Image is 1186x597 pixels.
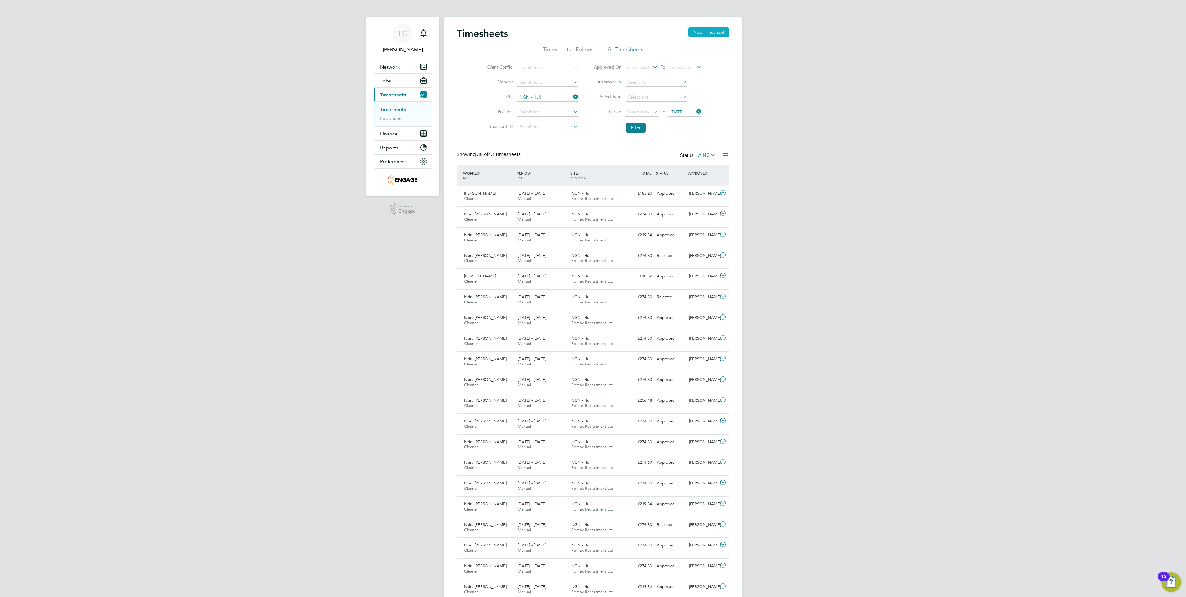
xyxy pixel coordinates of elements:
[477,151,488,157] span: 30 of
[622,271,654,281] div: £18.32
[464,501,507,506] span: Nkiru [PERSON_NAME]
[654,396,687,406] div: Approved
[622,499,654,509] div: £219.84
[687,209,719,219] div: [PERSON_NAME]
[464,506,478,512] span: Cleaner
[464,589,478,595] span: Cleaner
[485,64,513,70] label: Client Config
[654,209,687,219] div: Approved
[640,170,651,175] span: TOTAL
[654,582,687,592] div: Approved
[654,292,687,302] div: Rejected
[622,520,654,530] div: £274.80
[398,209,416,214] span: Engage
[704,152,709,158] span: 43
[518,563,546,568] span: [DATE] - [DATE]
[374,60,432,73] button: Network
[518,506,531,512] span: Manual
[654,271,687,281] div: Approved
[571,563,591,568] span: NGN - Hull
[518,336,546,341] span: [DATE] - [DATE]
[380,92,406,98] span: Timesheets
[464,527,478,533] span: Cleaner
[530,170,531,175] span: /
[571,299,613,305] span: Romax Recruitment Ltd
[464,377,507,382] span: Nkiru [PERSON_NAME]
[687,251,719,261] div: [PERSON_NAME]
[571,211,591,217] span: NGN - Hull
[687,561,719,571] div: [PERSON_NAME]
[464,542,507,548] span: Nkiru [PERSON_NAME]
[654,540,687,551] div: Approved
[571,584,591,589] span: NGN - Hull
[464,196,478,201] span: Cleaner
[571,237,613,243] span: Romax Recruitment Ltd
[622,230,654,240] div: £219.84
[366,17,439,196] nav: Main navigation
[571,320,613,325] span: Romax Recruitment Ltd
[464,398,507,403] span: Nkiru [PERSON_NAME]
[654,188,687,199] div: Approved
[571,191,591,196] span: NGN - Hull
[571,424,613,429] span: Romax Recruitment Ltd
[571,548,613,553] span: Romax Recruitment Ltd
[464,294,507,299] span: Nkiru [PERSON_NAME]
[622,478,654,489] div: £274.80
[571,382,613,387] span: Romax Recruitment Ltd
[622,292,654,302] div: £274.80
[374,74,432,87] button: Jobs
[464,465,478,470] span: Cleaner
[380,115,401,121] a: Expenses
[374,141,432,154] button: Reports
[626,123,646,133] button: Filter
[518,403,531,408] span: Manual
[687,540,719,551] div: [PERSON_NAME]
[654,167,687,179] div: STATUS
[654,375,687,385] div: Approved
[464,315,507,320] span: Nkiru [PERSON_NAME]
[464,361,478,367] span: Cleaner
[571,294,591,299] span: NGN - Hull
[687,437,719,447] div: [PERSON_NAME]
[626,93,687,102] input: Select one
[517,63,578,72] input: Search for...
[479,170,480,175] span: /
[571,361,613,367] span: Romax Recruitment Ltd
[518,568,531,574] span: Manual
[380,145,398,151] span: Reports
[398,203,416,209] span: Powered by
[464,424,478,429] span: Cleaner
[687,396,719,406] div: [PERSON_NAME]
[518,232,546,237] span: [DATE] - [DATE]
[518,382,531,387] span: Manual
[654,520,687,530] div: Rejected
[518,356,546,361] span: [DATE] - [DATE]
[517,108,578,117] input: Search for...
[680,151,717,160] div: Status
[687,167,719,179] div: APPROVER
[518,315,546,320] span: [DATE] - [DATE]
[571,273,591,279] span: NGN - Hull
[464,232,507,237] span: Nkiru [PERSON_NAME]
[374,127,432,140] button: Finance
[687,230,719,240] div: [PERSON_NAME]
[380,78,391,84] span: Jobs
[518,439,546,444] span: [DATE] - [DATE]
[571,568,613,574] span: Romax Recruitment Ltd
[571,527,613,533] span: Romax Recruitment Ltd
[464,273,496,279] span: [PERSON_NAME]
[464,480,507,486] span: Nkiru [PERSON_NAME]
[654,313,687,323] div: Approved
[571,217,613,222] span: Romax Recruitment Ltd
[626,78,687,87] input: Search for...
[1161,572,1181,592] button: Open Resource Center, 13 new notifications
[464,217,478,222] span: Cleaner
[464,522,507,527] span: Nkiru [PERSON_NAME]
[571,377,591,382] span: NGN - Hull
[518,279,531,284] span: Manual
[571,501,591,506] span: NGN - Hull
[571,418,591,424] span: NGN - Hull
[464,320,478,325] span: Cleaner
[518,527,531,533] span: Manual
[485,79,513,85] label: Vendor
